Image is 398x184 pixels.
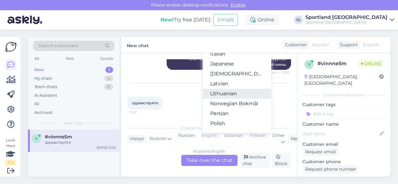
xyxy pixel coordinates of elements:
[45,140,116,145] div: здравствуйте
[303,165,359,173] div: Request phone number
[305,15,394,25] a: Sportland [GEOGRAPHIC_DATA]Sportland [GEOGRAPHIC_DATA]
[105,67,113,73] div: 1
[129,110,153,114] span: 12:22
[127,136,144,142] div: Visitor
[363,42,379,48] span: English
[305,20,387,25] div: Sportland [GEOGRAPHIC_DATA]
[229,2,247,8] span: Enable
[203,99,271,109] a: Norwegian Bokmål
[294,16,303,24] div: SL
[203,49,271,59] a: Italian
[317,60,359,67] div: # vinnne5m
[203,109,271,119] a: Persian
[308,62,310,67] span: v
[127,80,291,86] div: [DATE]
[104,75,113,82] div: 4
[5,137,16,165] div: Look Here
[221,131,246,147] div: Estonian
[312,42,329,48] span: Russian
[203,69,271,79] a: [DEMOGRAPHIC_DATA]
[203,79,271,89] a: Latvian
[132,101,159,105] span: здравствуйте
[245,14,279,25] div: Online
[203,128,271,138] a: Portuguese
[127,41,149,49] label: New chat
[5,42,17,52] img: Askly Logo
[104,84,113,90] div: 0
[303,109,386,119] input: Add a tag
[203,119,271,128] a: Polish
[160,16,211,24] div: Try free [DATE]:
[167,54,291,70] div: Этот товар относится к категории зимних курток. Подходит для литовской зимы.
[34,110,52,116] div: Archived
[359,60,384,67] span: Online
[303,92,386,98] div: Customer information
[198,131,221,147] div: English
[99,55,114,63] div: Socials
[150,135,166,142] span: Russian
[303,148,339,156] div: Request email
[283,42,307,48] div: Customer
[272,153,291,168] div: Block
[240,153,270,168] div: Archive chat
[34,75,52,82] div: My chats
[181,155,238,166] div: Take over the chat
[288,136,297,142] div: Me
[272,132,285,138] span: Other
[64,120,84,126] span: New chats
[35,136,38,141] span: v
[203,59,271,69] a: Japanese
[304,74,379,87] div: [GEOGRAPHIC_DATA], [GEOGRAPHIC_DATA]
[45,134,72,140] span: #vinnne5m
[213,14,238,26] button: Emails
[305,15,387,20] div: Sportland [GEOGRAPHIC_DATA]
[34,101,39,107] div: All
[34,67,44,73] div: New
[303,176,386,182] p: Visited pages
[5,160,16,165] div: 1 / 3
[266,70,289,75] span: Seen ✓ 13:25
[33,55,40,63] div: All
[303,101,386,108] p: Customer tags
[303,130,378,137] input: Add name
[64,55,75,63] div: Web
[337,42,358,48] div: Support
[303,121,386,128] p: Customer name
[34,84,57,90] div: Team chats
[303,141,386,148] p: Customer email
[160,17,174,23] b: New!
[193,149,225,154] div: Russian to English
[97,145,116,150] div: [DATE] 12:22
[127,125,291,131] div: Choose the language and reply
[303,159,386,165] p: Customer phone
[175,131,198,147] div: Russian
[34,92,57,99] div: AI Assistant
[246,131,269,147] div: Finnish
[203,89,271,99] a: Lithuanian
[39,43,78,49] span: Search customers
